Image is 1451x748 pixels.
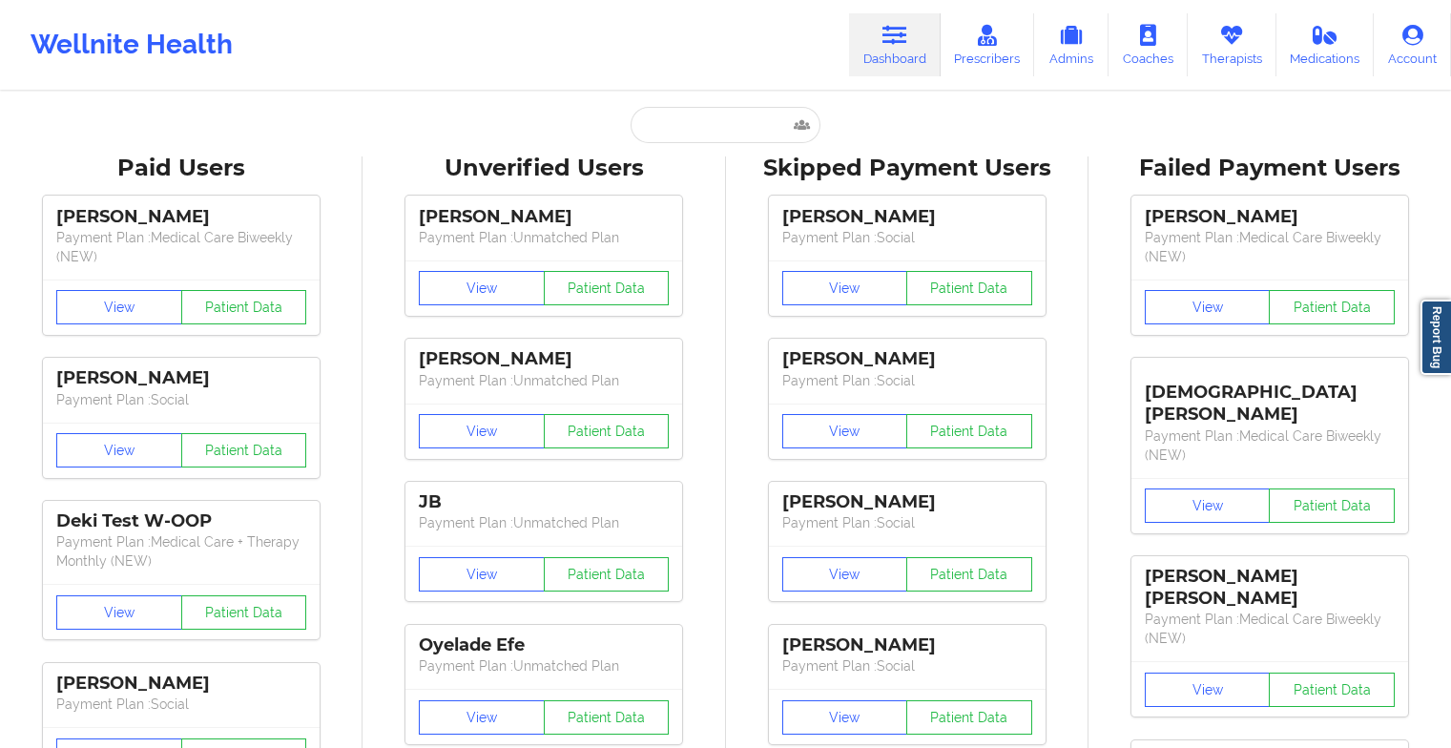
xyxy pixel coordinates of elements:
[782,414,908,448] button: View
[419,634,669,656] div: Oyelade Efe
[782,513,1032,532] p: Payment Plan : Social
[419,414,545,448] button: View
[1145,673,1271,707] button: View
[419,513,669,532] p: Payment Plan : Unmatched Plan
[1374,13,1451,76] a: Account
[13,154,349,183] div: Paid Users
[56,673,306,695] div: [PERSON_NAME]
[544,700,670,735] button: Patient Data
[544,557,670,592] button: Patient Data
[181,595,307,630] button: Patient Data
[419,656,669,675] p: Payment Plan : Unmatched Plan
[941,13,1035,76] a: Prescribers
[1188,13,1276,76] a: Therapists
[782,557,908,592] button: View
[56,510,306,532] div: Deki Test W-OOP
[419,206,669,228] div: [PERSON_NAME]
[1109,13,1188,76] a: Coaches
[1269,488,1395,523] button: Patient Data
[56,367,306,389] div: [PERSON_NAME]
[56,390,306,409] p: Payment Plan : Social
[1145,488,1271,523] button: View
[56,433,182,467] button: View
[56,228,306,266] p: Payment Plan : Medical Care Biweekly (NEW)
[419,348,669,370] div: [PERSON_NAME]
[1420,300,1451,375] a: Report Bug
[782,348,1032,370] div: [PERSON_NAME]
[1145,426,1395,465] p: Payment Plan : Medical Care Biweekly (NEW)
[419,491,669,513] div: JB
[906,414,1032,448] button: Patient Data
[1145,610,1395,648] p: Payment Plan : Medical Care Biweekly (NEW)
[906,271,1032,305] button: Patient Data
[906,557,1032,592] button: Patient Data
[1034,13,1109,76] a: Admins
[56,595,182,630] button: View
[419,271,545,305] button: View
[1269,290,1395,324] button: Patient Data
[782,228,1032,247] p: Payment Plan : Social
[181,433,307,467] button: Patient Data
[56,290,182,324] button: View
[544,414,670,448] button: Patient Data
[1102,154,1438,183] div: Failed Payment Users
[376,154,712,183] div: Unverified Users
[1145,367,1395,426] div: [DEMOGRAPHIC_DATA][PERSON_NAME]
[544,271,670,305] button: Patient Data
[1269,673,1395,707] button: Patient Data
[739,154,1075,183] div: Skipped Payment Users
[419,700,545,735] button: View
[56,695,306,714] p: Payment Plan : Social
[56,532,306,571] p: Payment Plan : Medical Care + Therapy Monthly (NEW)
[56,206,306,228] div: [PERSON_NAME]
[1145,206,1395,228] div: [PERSON_NAME]
[782,206,1032,228] div: [PERSON_NAME]
[782,491,1032,513] div: [PERSON_NAME]
[849,13,941,76] a: Dashboard
[419,371,669,390] p: Payment Plan : Unmatched Plan
[782,656,1032,675] p: Payment Plan : Social
[782,271,908,305] button: View
[181,290,307,324] button: Patient Data
[782,700,908,735] button: View
[419,228,669,247] p: Payment Plan : Unmatched Plan
[1145,566,1395,610] div: [PERSON_NAME] [PERSON_NAME]
[782,634,1032,656] div: [PERSON_NAME]
[1145,290,1271,324] button: View
[782,371,1032,390] p: Payment Plan : Social
[906,700,1032,735] button: Patient Data
[1276,13,1375,76] a: Medications
[419,557,545,592] button: View
[1145,228,1395,266] p: Payment Plan : Medical Care Biweekly (NEW)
